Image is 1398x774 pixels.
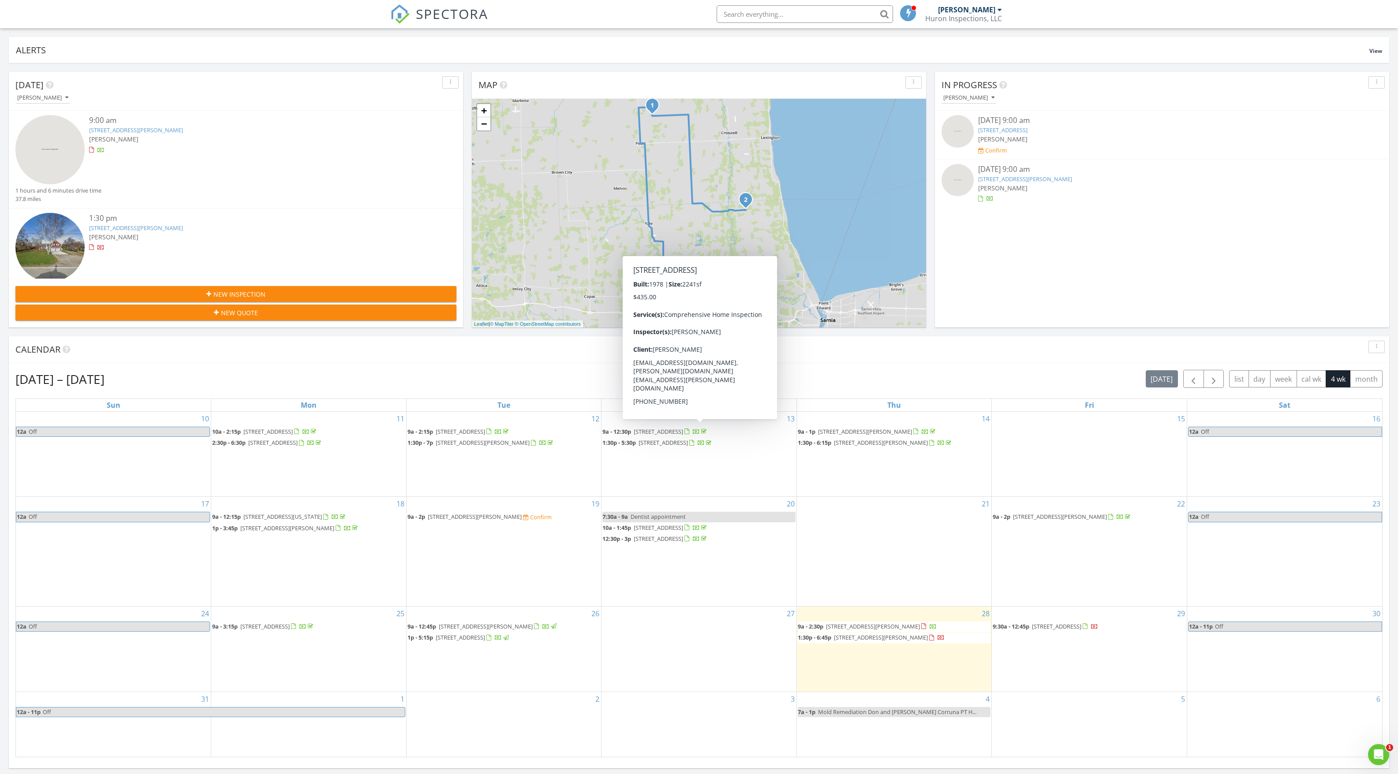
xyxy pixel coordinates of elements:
span: [STREET_ADDRESS] [1032,622,1081,630]
a: Go to August 22, 2025 [1175,497,1187,511]
span: [STREET_ADDRESS] [240,622,290,630]
a: 9a - 1p [STREET_ADDRESS][PERSON_NAME] [798,428,937,435]
td: Go to September 3, 2025 [602,692,797,757]
span: [STREET_ADDRESS] [634,524,683,532]
span: [STREET_ADDRESS][PERSON_NAME] [818,428,912,435]
div: [PERSON_NAME] [943,95,994,101]
a: 1:30p - 6:15p [STREET_ADDRESS][PERSON_NAME] [798,438,991,448]
span: [STREET_ADDRESS] [248,439,298,447]
a: [DATE] 9:00 am [STREET_ADDRESS][PERSON_NAME] [PERSON_NAME] [942,164,1383,203]
td: Go to August 27, 2025 [602,606,797,692]
a: 9:30a - 12:45p [STREET_ADDRESS] [993,622,1098,630]
span: SPECTORA [416,4,488,23]
a: Saturday [1277,399,1292,411]
span: [STREET_ADDRESS][PERSON_NAME] [240,524,334,532]
a: 9a - 2p [STREET_ADDRESS][PERSON_NAME] [993,513,1132,521]
td: Go to August 19, 2025 [406,497,602,607]
span: 9a - 2p [407,513,425,521]
span: Off [29,513,37,521]
div: [DATE] 9:00 am [978,115,1346,126]
a: Go to August 27, 2025 [785,607,796,621]
span: [STREET_ADDRESS] [243,428,293,435]
button: day [1248,370,1271,387]
td: Go to August 24, 2025 [16,606,211,692]
a: 9a - 3:15p [STREET_ADDRESS] [212,622,315,630]
span: 12a - 11p [1189,622,1213,631]
a: 1:30p - 5:30p [STREET_ADDRESS] [602,438,796,448]
a: 1p - 3:45p [STREET_ADDRESS][PERSON_NAME] [212,524,359,532]
span: 9a - 2:30p [798,622,823,630]
a: 12:30p - 3p [STREET_ADDRESS] [602,535,708,543]
span: Map [478,79,497,91]
a: 9a - 2:15p [STREET_ADDRESS] [407,428,510,435]
button: Next [1204,370,1224,388]
button: 4 wk [1326,370,1350,387]
a: Go to August 23, 2025 [1371,497,1382,511]
button: [PERSON_NAME] [942,92,996,104]
td: Go to September 2, 2025 [406,692,602,757]
span: 7:30a - 9a [602,513,628,521]
a: Go to August 20, 2025 [785,497,796,511]
a: 10a - 1:45p [STREET_ADDRESS] [602,523,796,533]
i: 2 [744,197,748,203]
img: The Best Home Inspection Software - Spectora [390,4,410,24]
div: [PERSON_NAME] [938,5,995,14]
a: 2:30p - 6:30p [STREET_ADDRESS] [212,439,323,447]
span: Dentist appointment [631,513,686,521]
td: Go to August 23, 2025 [1187,497,1382,607]
span: New Inspection [213,290,265,299]
a: [STREET_ADDRESS][PERSON_NAME] [89,126,183,134]
div: Confirm [530,514,552,521]
a: Go to August 31, 2025 [199,692,211,706]
a: Go to August 28, 2025 [980,607,991,621]
td: Go to August 16, 2025 [1187,412,1382,497]
div: 6531 Lapeer Road, Smiths Creek Michigan 48074 [742,300,747,305]
span: 9a - 2p [993,513,1010,521]
a: © MapTiler [490,321,514,327]
a: 9a - 2:30p [STREET_ADDRESS][PERSON_NAME] [798,621,991,632]
span: 12a [16,427,27,436]
span: [STREET_ADDRESS][PERSON_NAME] [826,622,920,630]
h2: [DATE] – [DATE] [15,370,105,388]
a: 9:30a - 12:45p [STREET_ADDRESS] [993,621,1186,632]
a: Go to August 14, 2025 [980,412,991,426]
span: [STREET_ADDRESS] [436,428,485,435]
td: Go to August 11, 2025 [211,412,407,497]
a: Go to September 1, 2025 [399,692,406,706]
td: Go to August 12, 2025 [406,412,602,497]
span: 1:30p - 6:45p [798,633,831,641]
a: Zoom out [477,117,490,130]
span: Off [1215,622,1223,630]
a: Leaflet [474,321,489,327]
button: week [1270,370,1297,387]
span: 9a - 2:15p [407,428,433,435]
td: Go to August 17, 2025 [16,497,211,607]
span: [DATE] [15,79,44,91]
a: 9a - 12:45p [STREET_ADDRESS][PERSON_NAME] [407,621,601,632]
button: cal wk [1297,370,1327,387]
button: month [1350,370,1383,387]
a: [STREET_ADDRESS] [978,126,1028,134]
span: 9a - 12:45p [407,622,436,630]
span: 12a [16,622,27,631]
span: [STREET_ADDRESS][PERSON_NAME] [1013,513,1107,521]
a: 9a - 1p [STREET_ADDRESS][PERSON_NAME] [798,427,991,437]
span: 9a - 12:30p [602,428,631,435]
span: 7a - 1p [798,708,815,716]
span: 1p - 3:45p [212,524,238,532]
button: New Inspection [15,286,456,302]
span: 9a - 1p [798,428,815,435]
div: Huron Inspections, LLC [925,14,1002,23]
a: Go to August 16, 2025 [1371,412,1382,426]
input: Search everything... [717,5,893,23]
a: Go to September 3, 2025 [789,692,796,706]
span: New Quote [221,308,258,317]
td: Go to August 14, 2025 [796,412,992,497]
td: Go to August 22, 2025 [992,497,1187,607]
div: 9:00 am [89,115,420,126]
a: Go to August 29, 2025 [1175,607,1187,621]
iframe: Intercom live chat [1368,744,1389,765]
div: Alerts [16,44,1369,56]
span: [STREET_ADDRESS][PERSON_NAME] [834,633,928,641]
td: Go to August 26, 2025 [406,606,602,692]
